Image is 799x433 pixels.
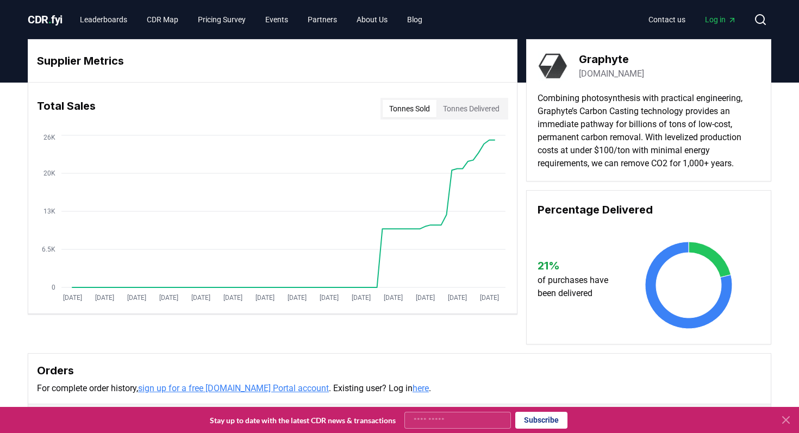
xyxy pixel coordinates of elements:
a: here [413,383,429,393]
tspan: [DATE] [288,294,307,302]
tspan: [DATE] [384,294,403,302]
p: of purchases have been delivered [538,274,619,300]
a: About Us [348,10,396,29]
tspan: 0 [52,284,55,291]
button: Tonnes Delivered [436,100,506,117]
a: Partners [299,10,346,29]
tspan: [DATE] [352,294,371,302]
h3: Total Sales [37,98,96,120]
a: Pricing Survey [189,10,254,29]
tspan: [DATE] [448,294,467,302]
p: Combining photosynthesis with practical engineering, Graphyte’s Carbon Casting technology provide... [538,92,760,170]
tspan: [DATE] [159,294,178,302]
span: Log in [705,14,736,25]
p: For complete order history, . Existing user? Log in . [37,382,762,395]
tspan: [DATE] [95,294,114,302]
tspan: [DATE] [480,294,499,302]
button: Order Date [453,406,520,428]
h3: Graphyte [579,51,644,67]
tspan: [DATE] [63,294,82,302]
span: CDR fyi [28,13,63,26]
tspan: [DATE] [223,294,242,302]
nav: Main [640,10,745,29]
button: Tonnes Sold [300,406,371,428]
nav: Main [71,10,431,29]
tspan: 20K [43,170,55,177]
tspan: [DATE] [416,294,435,302]
button: Purchaser [37,406,102,428]
tspan: 26K [43,134,55,141]
a: Blog [398,10,431,29]
img: Graphyte-logo [538,51,568,81]
a: CDR.fyi [28,12,63,27]
tspan: 6.5K [42,246,55,253]
tspan: [DATE] [255,294,274,302]
a: Contact us [640,10,694,29]
span: . [48,13,52,26]
tspan: 13K [43,208,55,215]
a: CDR Map [138,10,187,29]
a: [DOMAIN_NAME] [579,67,644,80]
a: Events [257,10,297,29]
tspan: [DATE] [320,294,339,302]
h3: Percentage Delivered [538,202,760,218]
tspan: [DATE] [127,294,146,302]
a: Log in [696,10,745,29]
button: Tonnes Sold [383,100,436,117]
a: sign up for a free [DOMAIN_NAME] Portal account [138,383,329,393]
h3: Orders [37,362,762,379]
h3: 21 % [538,258,619,274]
a: Leaderboards [71,10,136,29]
h3: Supplier Metrics [37,53,508,69]
tspan: [DATE] [191,294,210,302]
